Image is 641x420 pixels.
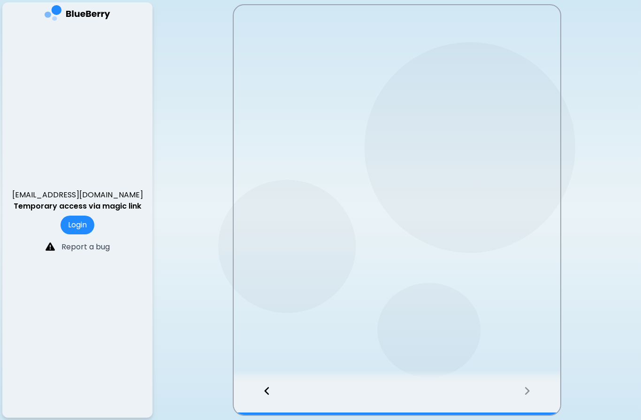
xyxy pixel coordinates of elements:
[46,242,55,251] img: file icon
[12,189,143,201] p: [EMAIL_ADDRESS][DOMAIN_NAME]
[14,201,141,212] p: Temporary access via magic link
[45,5,110,24] img: company logo
[61,219,94,230] a: Login
[61,216,94,234] button: Login
[61,241,110,253] p: Report a bug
